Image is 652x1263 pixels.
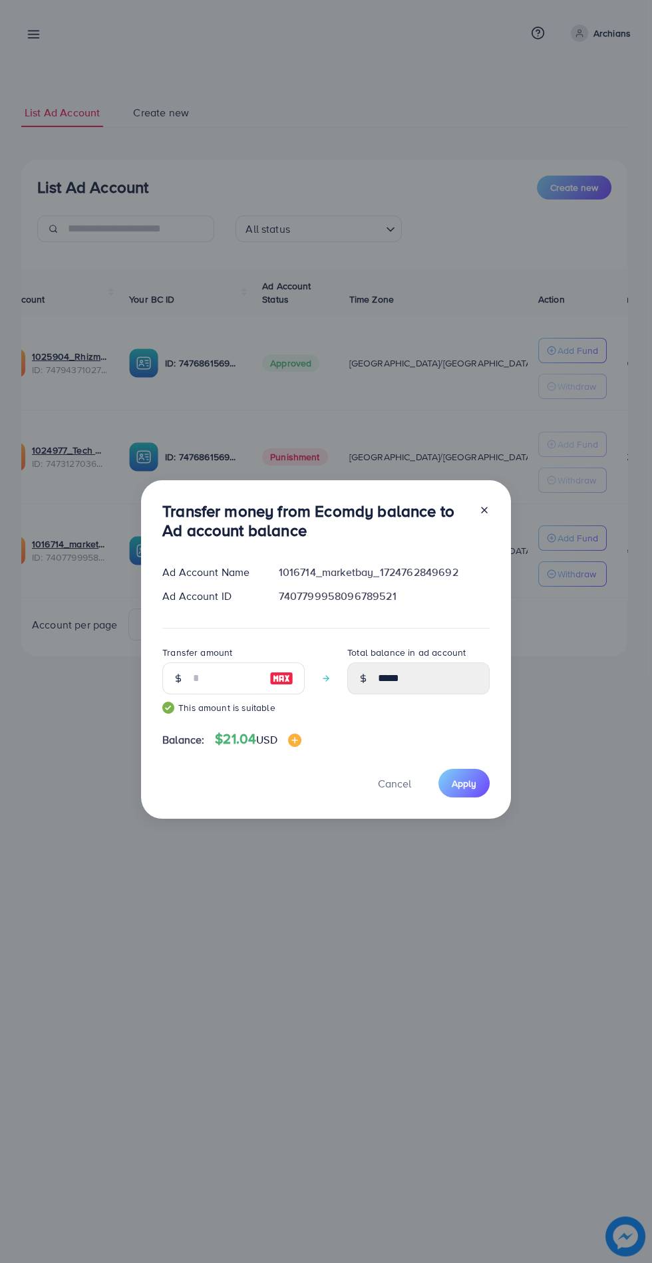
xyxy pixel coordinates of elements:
[152,589,268,604] div: Ad Account ID
[162,702,174,714] img: guide
[162,646,232,659] label: Transfer amount
[268,589,500,604] div: 7407799958096789521
[269,670,293,686] img: image
[162,501,468,540] h3: Transfer money from Ecomdy balance to Ad account balance
[438,769,490,797] button: Apply
[162,701,305,714] small: This amount is suitable
[162,732,204,748] span: Balance:
[347,646,466,659] label: Total balance in ad account
[288,734,301,747] img: image
[268,565,500,580] div: 1016714_marketbay_1724762849692
[361,769,428,797] button: Cancel
[215,731,301,748] h4: $21.04
[256,732,277,747] span: USD
[378,776,411,791] span: Cancel
[152,565,268,580] div: Ad Account Name
[452,777,476,790] span: Apply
